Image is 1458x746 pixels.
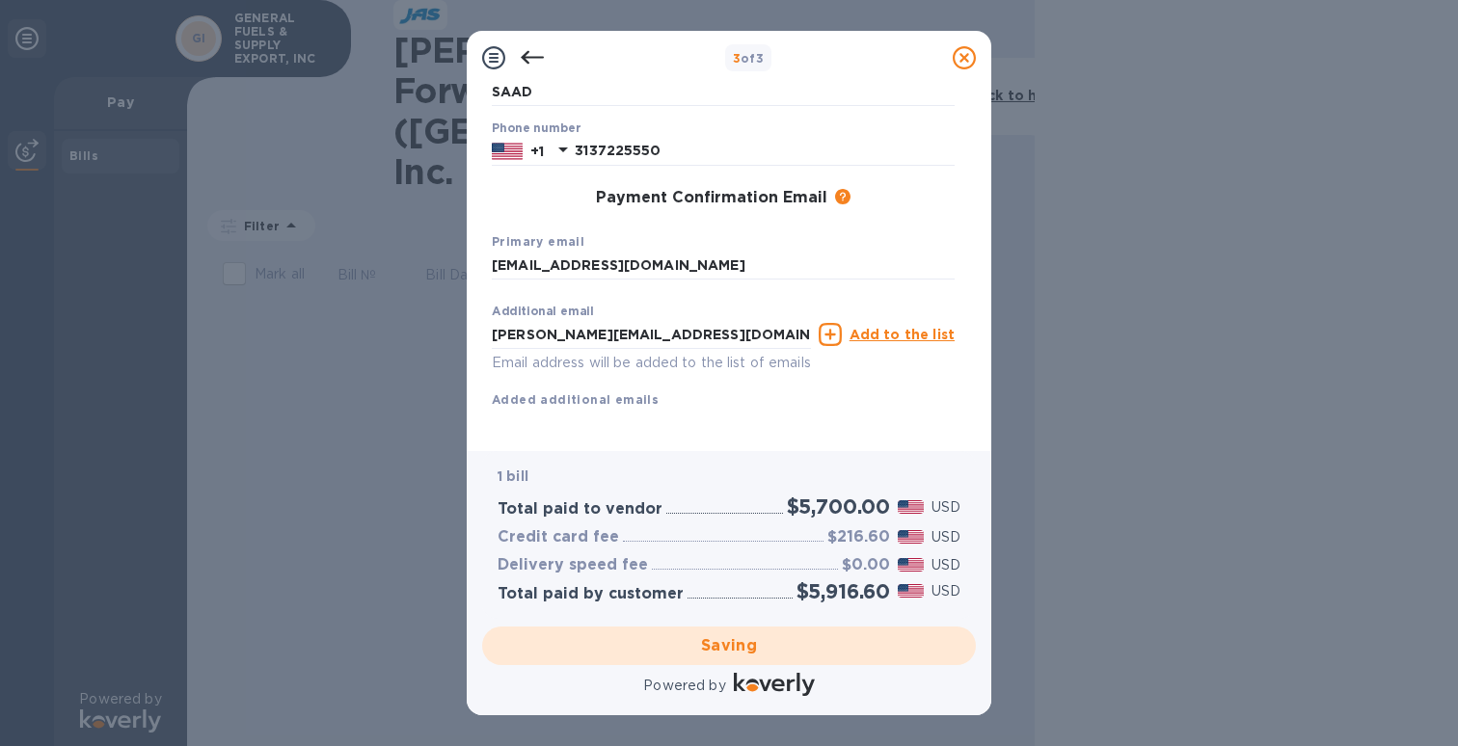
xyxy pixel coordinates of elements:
[596,189,827,207] h3: Payment Confirmation Email
[498,528,619,546] h3: Credit card fee
[842,556,890,574] h3: $0.00
[492,77,955,106] input: Enter your last name
[530,142,544,161] p: +1
[492,392,659,407] b: Added additional emails
[931,497,960,518] p: USD
[931,527,960,547] p: USD
[787,494,890,519] h2: $5,700.00
[492,123,580,135] label: Phone number
[643,676,725,696] p: Powered by
[733,51,741,66] span: 3
[492,352,811,374] p: Email address will be added to the list of emails
[733,51,765,66] b: of 3
[898,584,924,598] img: USD
[492,320,811,349] input: Enter additional email
[492,306,594,318] label: Additional email
[498,468,528,484] b: 1 bill
[492,234,584,249] b: Primary email
[898,530,924,544] img: USD
[850,327,955,342] u: Add to the list
[498,500,662,519] h3: Total paid to vendor
[796,579,890,603] h2: $5,916.60
[498,585,684,603] h3: Total paid by customer
[898,500,924,514] img: USD
[575,137,955,166] input: Enter your phone number
[492,252,955,280] input: Enter your primary name
[898,558,924,572] img: USD
[931,581,960,601] p: USD
[492,141,523,162] img: US
[827,528,890,546] h3: $216.60
[931,555,960,575] p: USD
[498,556,648,574] h3: Delivery speed fee
[734,673,815,696] img: Logo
